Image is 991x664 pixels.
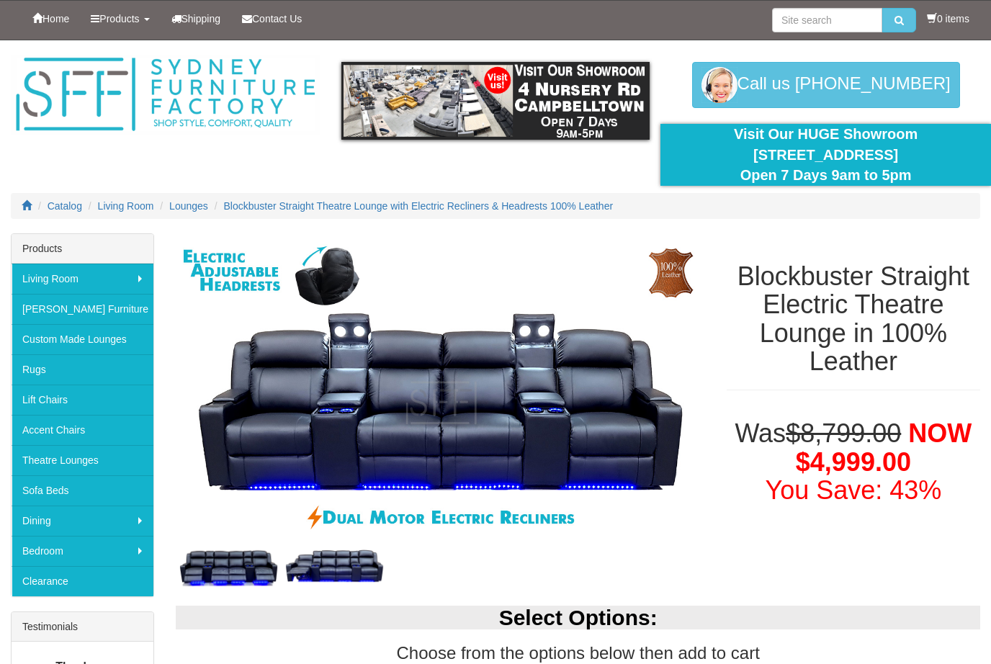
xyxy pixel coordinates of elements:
[12,354,153,385] a: Rugs
[12,234,153,264] div: Products
[80,1,160,37] a: Products
[499,606,658,629] b: Select Options:
[12,475,153,506] a: Sofa Beds
[12,566,153,596] a: Clearance
[786,418,901,448] del: $8,799.00
[796,418,972,477] span: NOW $4,999.00
[12,294,153,324] a: [PERSON_NAME] Furniture
[99,13,139,24] span: Products
[12,536,153,566] a: Bedroom
[12,324,153,354] a: Custom Made Lounges
[727,262,980,376] h1: Blockbuster Straight Electric Theatre Lounge in 100% Leather
[772,8,882,32] input: Site search
[12,612,153,642] div: Testimonials
[252,13,302,24] span: Contact Us
[181,13,221,24] span: Shipping
[12,264,153,294] a: Living Room
[11,55,320,135] img: Sydney Furniture Factory
[231,1,313,37] a: Contact Us
[671,124,980,186] div: Visit Our HUGE Showroom [STREET_ADDRESS] Open 7 Days 9am to 5pm
[161,1,232,37] a: Shipping
[169,200,208,212] a: Lounges
[224,200,614,212] a: Blockbuster Straight Theatre Lounge with Electric Recliners & Headrests 100% Leather
[12,506,153,536] a: Dining
[98,200,154,212] a: Living Room
[48,200,82,212] a: Catalog
[12,385,153,415] a: Lift Chairs
[927,12,969,26] li: 0 items
[12,445,153,475] a: Theatre Lounges
[727,419,980,505] h1: Was
[176,644,980,663] h3: Choose from the options below then add to cart
[341,62,650,140] img: showroom.gif
[42,13,69,24] span: Home
[22,1,80,37] a: Home
[765,475,941,505] font: You Save: 43%
[12,415,153,445] a: Accent Chairs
